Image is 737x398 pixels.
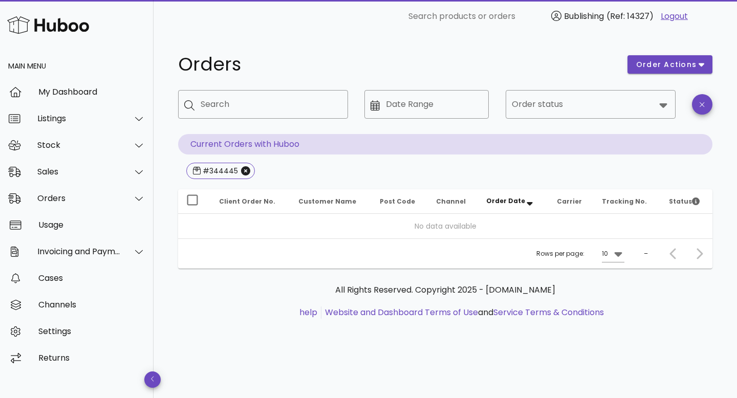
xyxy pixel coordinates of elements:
th: Status [661,189,712,214]
div: Channels [38,300,145,309]
h1: Orders [178,55,615,74]
div: Rows per page: [536,239,624,269]
div: My Dashboard [38,87,145,97]
div: 10Rows per page: [602,246,624,262]
div: Order status [506,90,676,119]
div: Returns [38,353,145,363]
a: help [299,306,317,318]
li: and [321,306,604,319]
p: All Rights Reserved. Copyright 2025 - [DOMAIN_NAME] [186,284,704,296]
div: Invoicing and Payments [37,247,121,256]
th: Order Date: Sorted descending. Activate to remove sorting. [478,189,549,214]
div: #344445 [201,166,238,176]
span: Channel [436,197,466,206]
td: No data available [178,214,712,238]
th: Client Order No. [211,189,290,214]
a: Service Terms & Conditions [493,306,604,318]
p: Current Orders with Huboo [178,134,712,154]
div: Stock [37,140,121,150]
th: Tracking No. [594,189,661,214]
span: Tracking No. [602,197,647,206]
div: Settings [38,326,145,336]
span: (Ref: 14327) [606,10,654,22]
div: Listings [37,114,121,123]
img: Huboo Logo [7,14,89,36]
div: 10 [602,249,608,258]
span: Carrier [557,197,582,206]
span: Bublishing [564,10,604,22]
div: Orders [37,193,121,203]
a: Logout [661,10,688,23]
div: – [644,249,648,258]
div: Usage [38,220,145,230]
span: Customer Name [298,197,356,206]
th: Post Code [372,189,428,214]
span: Status [669,197,700,206]
th: Customer Name [290,189,371,214]
th: Carrier [549,189,594,214]
span: Order Date [486,196,525,205]
button: order actions [627,55,712,74]
a: Website and Dashboard Terms of Use [325,306,478,318]
span: order actions [636,59,697,70]
button: Close [241,166,250,175]
div: Cases [38,273,145,283]
span: Client Order No. [219,197,275,206]
span: Post Code [380,197,415,206]
div: Sales [37,167,121,176]
th: Channel [428,189,478,214]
